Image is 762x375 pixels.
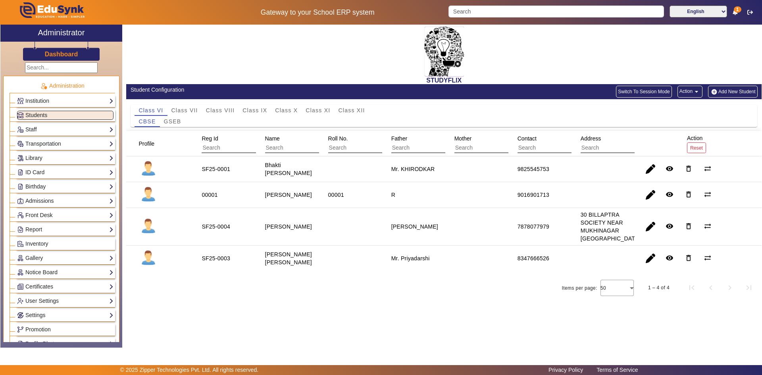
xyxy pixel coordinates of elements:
[17,241,23,247] img: Inventory.png
[195,8,440,17] h5: Gateway to your School ERP system
[677,86,702,98] button: Action
[562,284,597,292] div: Items per page:
[704,165,712,173] mat-icon: sync_alt
[338,108,365,113] span: Class XII
[708,86,757,98] button: Add New Student
[515,131,598,156] div: Contact
[164,119,181,124] span: GSEB
[701,278,720,297] button: Previous page
[518,191,549,199] div: 9016901713
[454,135,472,142] span: Mother
[126,77,762,84] h2: STUDYFLIX
[682,278,701,297] button: First page
[25,240,48,247] span: Inventory
[391,223,438,231] div: [PERSON_NAME]
[17,111,114,120] a: Students
[206,108,235,113] span: Class VIII
[202,223,230,231] div: SF25-0004
[202,135,218,142] span: Reg Id
[275,108,298,113] span: Class X
[578,131,662,156] div: Address
[139,108,163,113] span: Class VI
[265,251,312,265] staff-with-status: [PERSON_NAME] [PERSON_NAME]
[391,191,395,199] div: R
[581,143,652,153] input: Search
[704,254,712,262] mat-icon: sync_alt
[202,254,230,262] div: SF25-0003
[131,86,440,94] div: Student Configuration
[616,86,672,98] button: Switch To Session Mode
[139,248,158,268] img: profile.png
[666,165,673,173] mat-icon: remove_red_eye
[136,137,164,151] div: Profile
[45,50,78,58] h3: Dashboard
[328,135,348,142] span: Roll No.
[17,112,23,118] img: Students.png
[0,25,122,42] a: Administrator
[265,223,312,230] staff-with-status: [PERSON_NAME]
[593,365,642,375] a: Terms of Service
[17,325,114,334] a: Promotion
[424,27,464,77] img: 2da83ddf-6089-4dce-a9e2-416746467bdd
[739,278,758,297] button: Last page
[40,83,47,90] img: Administration.png
[265,135,280,142] span: Name
[666,222,673,230] mat-icon: remove_red_eye
[25,326,51,333] span: Promotion
[518,143,589,153] input: Search
[389,131,472,156] div: Father
[685,165,693,173] mat-icon: delete_outline
[139,217,158,237] img: profile.png
[685,190,693,198] mat-icon: delete_outline
[328,143,399,153] input: Search
[693,88,700,96] mat-icon: arrow_drop_down
[44,50,79,58] a: Dashboard
[139,159,158,179] img: profile.png
[202,143,273,153] input: Search
[518,165,549,173] div: 9825545753
[38,28,85,37] h2: Administrator
[306,108,330,113] span: Class XI
[328,191,344,199] div: 00001
[202,165,230,173] div: SF25-0001
[720,278,739,297] button: Next page
[391,165,435,173] div: Mr. KHIRODKAR
[685,222,693,230] mat-icon: delete_outline
[25,112,47,118] span: Students
[391,254,430,262] div: Mr. Priyadarshi
[518,254,549,262] div: 8347666526
[581,135,601,142] span: Address
[581,211,640,242] div: 30 BILLAPTRA SOCIETY NEAR MUKHINAGAR [GEOGRAPHIC_DATA]
[648,284,670,292] div: 1 – 4 of 4
[704,190,712,198] mat-icon: sync_alt
[518,135,537,142] span: Contact
[704,222,712,230] mat-icon: sync_alt
[518,223,549,231] div: 7878077979
[199,131,283,156] div: Reg Id
[391,143,462,153] input: Search
[202,191,217,199] div: 00001
[545,365,587,375] a: Privacy Policy
[448,6,664,17] input: Search
[17,239,114,248] a: Inventory
[454,143,525,153] input: Search
[265,143,336,153] input: Search
[391,135,407,142] span: Father
[734,6,741,13] span: 1
[139,140,154,147] span: Profile
[685,254,693,262] mat-icon: delete_outline
[710,88,718,95] img: add-new-student.png
[684,131,709,156] div: Action
[325,131,409,156] div: Roll No.
[17,327,23,333] img: Branchoperations.png
[452,131,535,156] div: Mother
[265,162,312,176] staff-with-status: Bhakti [PERSON_NAME]
[265,192,312,198] staff-with-status: [PERSON_NAME]
[139,185,158,205] img: profile.png
[687,142,706,153] button: Reset
[262,131,346,156] div: Name
[120,366,259,374] p: © 2025 Zipper Technologies Pvt. Ltd. All rights reserved.
[666,190,673,198] mat-icon: remove_red_eye
[666,254,673,262] mat-icon: remove_red_eye
[10,82,115,90] p: Administration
